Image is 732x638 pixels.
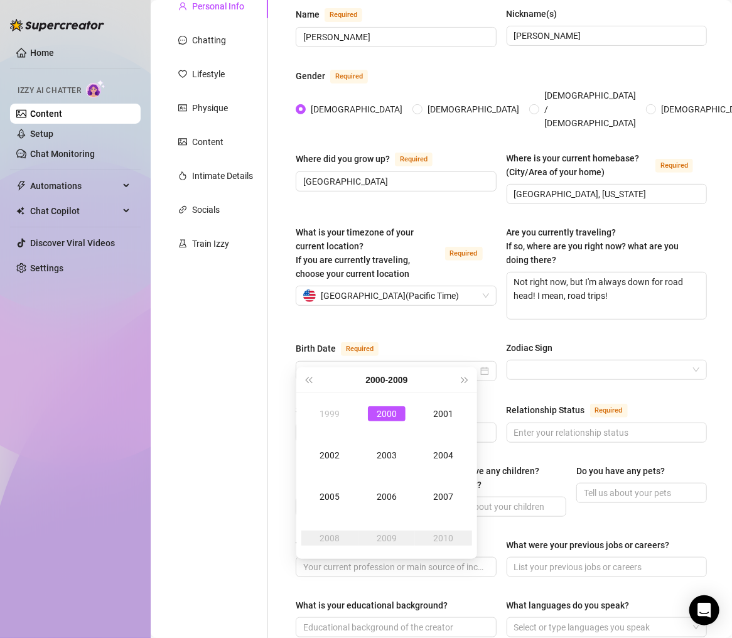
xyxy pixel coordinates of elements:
label: What were your previous jobs or careers? [507,538,679,552]
label: Name [296,7,376,22]
input: Do you have any pets? [584,486,697,500]
span: heart [178,70,187,78]
span: Automations [30,176,119,196]
div: Intimate Details [192,169,253,183]
a: Content [30,109,62,119]
div: 1999 [311,406,348,421]
div: 2004 [425,448,463,463]
span: picture [178,138,187,146]
button: Next year (Control + right) [458,367,472,392]
label: What languages do you speak? [507,598,638,612]
div: 2002 [311,448,348,463]
img: AI Chatter [86,80,105,98]
span: [GEOGRAPHIC_DATA] ( Pacific Time ) [321,286,459,305]
span: Required [395,153,433,166]
input: Do you have any children? How many? [444,500,557,514]
a: Discover Viral Videos [30,238,115,248]
label: Sexual Orientation [296,403,427,418]
button: Choose a decade [366,367,408,392]
div: Where is your current homebase? (City/Area of your home) [507,151,651,179]
input: Nickname(s) [514,29,697,43]
label: Nickname(s) [507,7,566,21]
div: Zodiac Sign [507,341,553,355]
div: Chatting [192,33,226,47]
td: 2005 [301,476,358,517]
img: us [303,289,316,302]
div: 2008 [311,531,348,546]
input: Relationship Status [514,426,697,440]
div: 2005 [311,489,348,504]
td: 2001 [415,393,472,435]
div: What were your previous jobs or careers? [507,538,670,552]
td: 2006 [358,476,416,517]
span: link [178,205,187,214]
div: Do you have any pets? [576,464,665,478]
input: What is your educational background? [303,620,487,634]
span: [DEMOGRAPHIC_DATA] / [DEMOGRAPHIC_DATA] [539,89,641,130]
a: Setup [30,129,53,139]
div: Content [192,135,223,149]
span: thunderbolt [16,181,26,191]
div: What do you do for work currently? [296,538,433,552]
span: [DEMOGRAPHIC_DATA] [423,102,524,116]
div: Socials [192,203,220,217]
div: What languages do you speak? [507,598,630,612]
span: idcard [178,104,187,112]
td: 2003 [358,435,416,476]
div: Where did you grow up? [296,152,390,166]
img: Chat Copilot [16,207,24,215]
td: 2004 [415,435,472,476]
label: Where did you grow up? [296,151,446,166]
div: Sexual Orientation [296,403,370,417]
input: What do you do for work currently? [303,560,487,574]
div: 2009 [368,531,406,546]
td: 2008 [301,517,358,559]
span: Chat Copilot [30,201,119,221]
input: Birth Date [303,364,478,378]
label: Birth Date [296,341,392,356]
label: What do you do for work currently? [296,538,441,552]
label: Relationship Status [507,403,642,418]
div: Do you have any siblings? How many? [296,464,417,492]
div: 2006 [368,489,406,504]
div: Gender [296,69,325,83]
div: 2007 [425,489,463,504]
span: Required [445,247,483,261]
div: Do you have any children? How many? [436,464,558,492]
span: Required [325,8,362,22]
textarea: Not right now, but I'm always down for road head! I mean, road trips! [507,273,707,319]
label: Gender [296,68,382,84]
div: Birth Date [296,342,336,355]
button: Last year (Control + left) [301,367,315,392]
label: Do you have any pets? [576,464,674,478]
span: message [178,36,187,45]
label: What is your educational background? [296,598,456,612]
td: 2009 [358,517,416,559]
input: What were your previous jobs or careers? [514,560,697,574]
div: What is your educational background? [296,598,448,612]
div: Relationship Status [507,403,585,417]
div: 2000 [368,406,406,421]
span: Are you currently traveling? If so, where are you right now? what are you doing there? [507,227,679,265]
label: Where is your current homebase? (City/Area of your home) [507,151,708,179]
div: Open Intercom Messenger [689,595,719,625]
span: [DEMOGRAPHIC_DATA] [306,102,407,116]
a: Home [30,48,54,58]
span: Izzy AI Chatter [18,85,81,97]
img: logo-BBDzfeDw.svg [10,19,104,31]
input: Where did you grow up? [303,175,487,188]
input: Name [303,30,487,44]
a: Settings [30,263,63,273]
label: Zodiac Sign [507,341,562,355]
td: 2002 [301,435,358,476]
div: 2010 [425,531,463,546]
input: What languages do you speak? [514,620,517,635]
div: Nickname(s) [507,7,557,21]
div: Lifestyle [192,67,225,81]
span: experiment [178,239,187,248]
td: 2000 [358,393,416,435]
div: Name [296,8,320,21]
a: Chat Monitoring [30,149,95,159]
span: Required [655,159,693,173]
span: fire [178,171,187,180]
